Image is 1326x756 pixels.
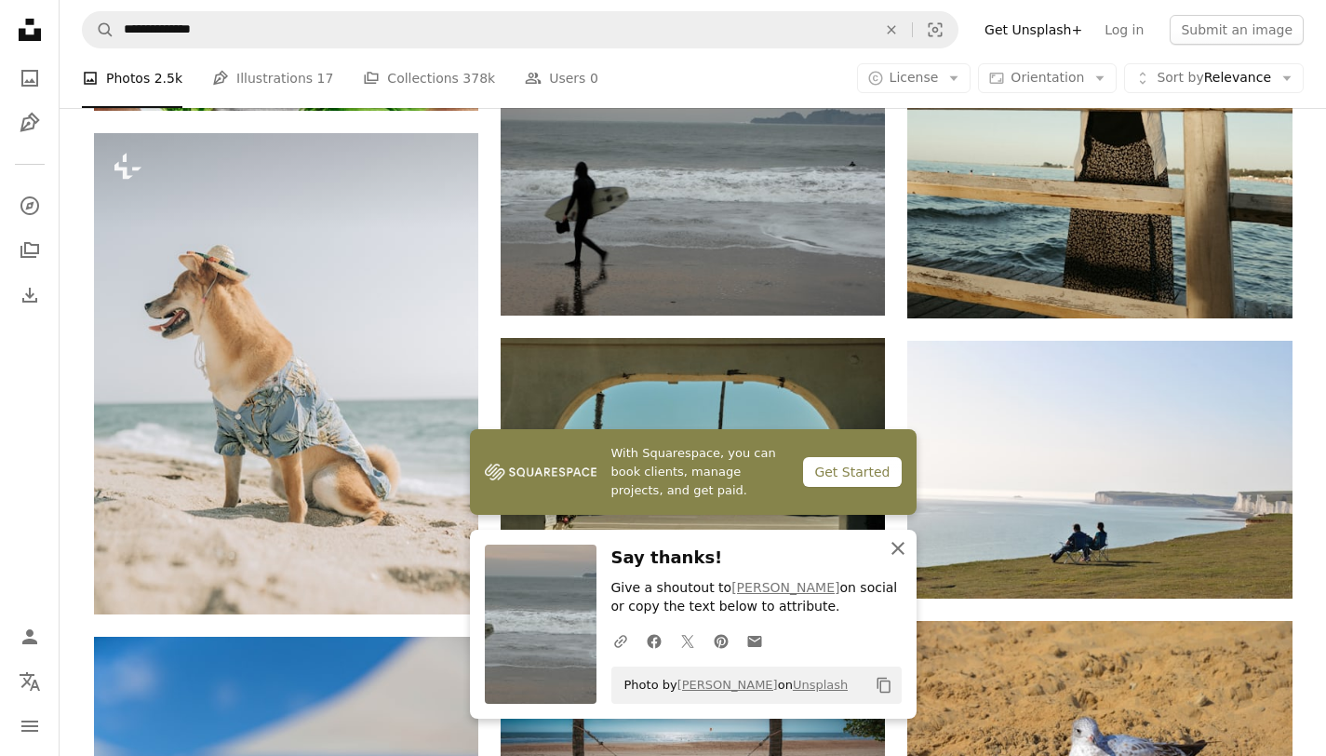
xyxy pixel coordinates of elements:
[11,187,48,224] a: Explore
[637,622,671,659] a: Share on Facebook
[11,11,48,52] a: Home — Unsplash
[871,12,912,47] button: Clear
[1157,70,1203,85] span: Sort by
[1124,63,1304,93] button: Sort byRelevance
[501,179,885,196] a: A person walking on a beach with a surfboard
[11,663,48,700] button: Language
[11,618,48,655] a: Log in / Sign up
[82,11,958,48] form: Find visuals sitewide
[803,457,901,487] div: Get Started
[501,736,885,753] a: A hammock on a beach with palm trees
[1170,15,1304,45] button: Submit an image
[611,545,902,572] h3: Say thanks!
[615,670,849,700] span: Photo by on
[973,15,1093,45] a: Get Unsplash+
[611,444,789,500] span: With Squarespace, you can book clients, manage projects, and get paid.
[11,60,48,97] a: Photos
[731,580,839,595] a: [PERSON_NAME]
[11,232,48,269] a: Collections
[907,739,1292,756] a: white and brown bird on brown sand during daytime
[363,48,495,108] a: Collections 378k
[671,622,704,659] a: Share on Twitter
[677,678,778,692] a: [PERSON_NAME]
[11,104,48,142] a: Illustrations
[470,429,917,515] a: With Squarespace, you can book clients, manage projects, and get paid.Get Started
[501,338,885,594] img: A view of a parking lot through an archway
[1157,69,1271,88] span: Relevance
[907,461,1292,478] a: a couple of people sitting on top of a grass covered hill
[1093,15,1155,45] a: Log in
[890,70,939,85] span: License
[94,133,478,614] img: a dog wearing a shirt and hat on the beach
[907,341,1292,599] img: a couple of people sitting on top of a grass covered hill
[738,622,771,659] a: Share over email
[11,277,48,314] a: Download History
[857,63,971,93] button: License
[611,579,902,616] p: Give a shoutout to on social or copy the text below to attribute.
[525,48,598,108] a: Users 0
[485,458,596,486] img: file-1747939142011-51e5cc87e3c9
[317,68,334,88] span: 17
[793,678,848,692] a: Unsplash
[83,12,114,47] button: Search Unsplash
[462,68,495,88] span: 378k
[11,708,48,745] button: Menu
[94,365,478,382] a: a dog wearing a shirt and hat on the beach
[868,669,900,701] button: Copy to clipboard
[590,68,598,88] span: 0
[501,60,885,316] img: A person walking on a beach with a surfboard
[1011,70,1084,85] span: Orientation
[212,48,333,108] a: Illustrations 17
[913,12,958,47] button: Visual search
[978,63,1117,93] button: Orientation
[704,622,738,659] a: Share on Pinterest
